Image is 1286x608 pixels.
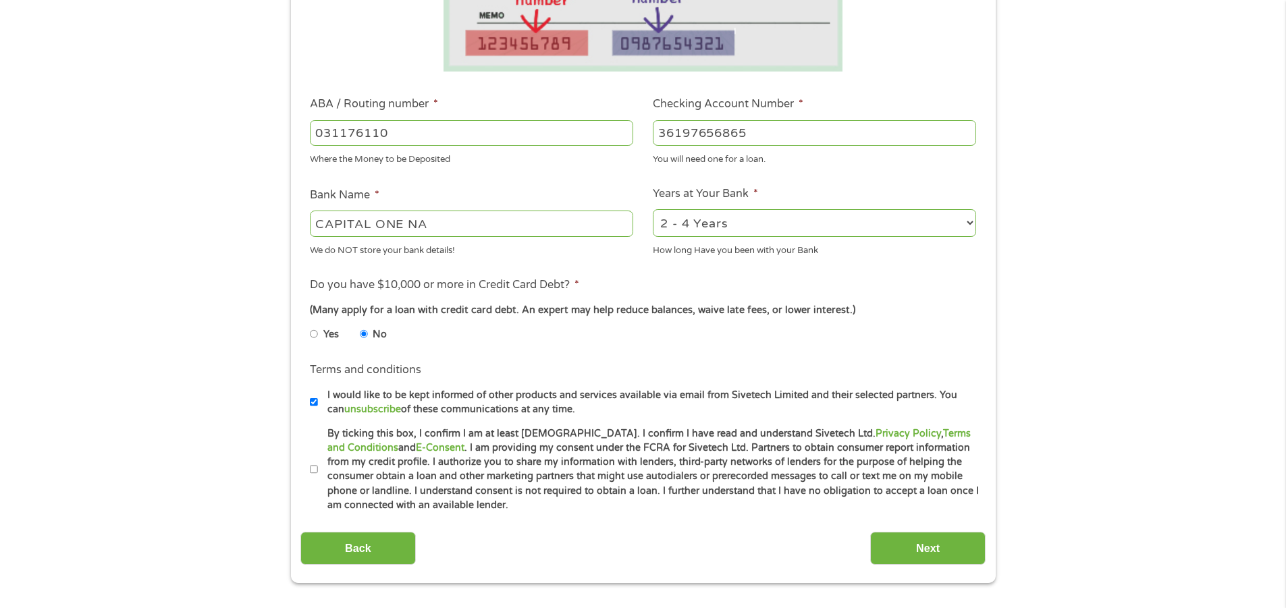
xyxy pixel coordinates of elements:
label: By ticking this box, I confirm I am at least [DEMOGRAPHIC_DATA]. I confirm I have read and unders... [318,426,980,513]
a: Privacy Policy [876,428,941,439]
a: E-Consent [416,442,464,453]
div: Where the Money to be Deposited [310,148,633,167]
input: Next [870,532,986,565]
label: Do you have $10,000 or more in Credit Card Debt? [310,278,579,292]
div: You will need one for a loan. [653,148,976,167]
label: Terms and conditions [310,363,421,377]
input: 263177916 [310,120,633,146]
a: Terms and Conditions [327,428,971,453]
label: Bank Name [310,188,379,202]
div: (Many apply for a loan with credit card debt. An expert may help reduce balances, waive late fees... [310,303,975,318]
input: 345634636 [653,120,976,146]
div: We do NOT store your bank details! [310,239,633,257]
input: Back [300,532,416,565]
label: Checking Account Number [653,97,803,111]
a: unsubscribe [344,404,401,415]
label: No [373,327,387,342]
label: Yes [323,327,339,342]
label: ABA / Routing number [310,97,438,111]
div: How long Have you been with your Bank [653,239,976,257]
label: Years at Your Bank [653,187,758,201]
label: I would like to be kept informed of other products and services available via email from Sivetech... [318,388,980,417]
